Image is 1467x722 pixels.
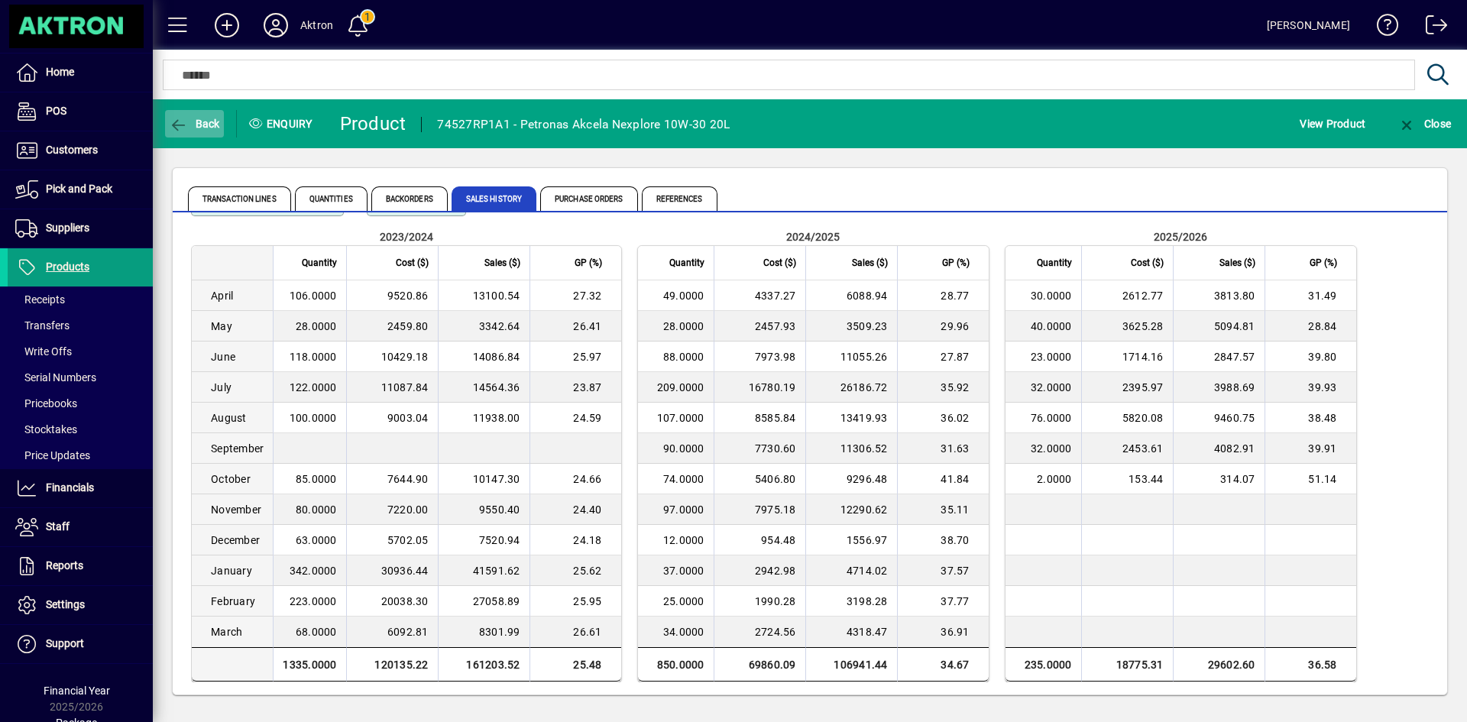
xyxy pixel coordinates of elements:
span: 39.91 [1308,442,1336,455]
span: 35.11 [941,503,969,516]
a: Customers [8,131,153,170]
span: 3813.80 [1214,290,1255,302]
span: Reports [46,559,83,571]
span: 38.48 [1308,412,1336,424]
span: Cost ($) [763,254,796,271]
span: 24.18 [573,534,601,546]
span: Transaction Lines [188,186,291,211]
app-page-header-button: Back [153,110,237,138]
span: 28.84 [1308,320,1336,332]
a: Logout [1414,3,1448,53]
a: Financials [8,469,153,507]
span: 4714.02 [847,565,888,577]
span: 14086.84 [473,351,520,363]
span: 3509.23 [847,320,888,332]
a: Reports [8,547,153,585]
span: 31.63 [941,442,969,455]
span: 20038.30 [381,595,429,607]
button: Back [165,110,224,138]
span: 2724.56 [755,626,796,638]
span: GP (%) [1310,254,1337,271]
a: Stocktakes [8,416,153,442]
span: 7220.00 [387,503,429,516]
span: Close [1397,118,1451,130]
span: 100.0000 [290,412,337,424]
td: 25.48 [529,647,621,682]
span: 106.0000 [290,290,337,302]
td: 18775.31 [1081,647,1173,682]
span: 23.0000 [1031,351,1072,363]
span: 1556.97 [847,534,888,546]
span: Suppliers [46,222,89,234]
span: 9003.04 [387,412,429,424]
span: Sales History [452,186,536,211]
span: 41591.62 [473,565,520,577]
button: Add [202,11,251,39]
span: 11087.84 [381,381,429,393]
span: 25.95 [573,595,601,607]
span: 122.0000 [290,381,337,393]
span: Cost ($) [396,254,429,271]
a: Staff [8,508,153,546]
a: Receipts [8,287,153,312]
span: 209.0000 [657,381,704,393]
a: Serial Numbers [8,364,153,390]
td: October [192,464,273,494]
span: 7730.60 [755,442,796,455]
span: 954.48 [761,534,796,546]
a: Pick and Pack [8,170,153,209]
td: December [192,525,273,555]
span: Sales ($) [1219,254,1255,271]
td: July [192,372,273,403]
span: 11055.26 [840,351,888,363]
td: 29602.60 [1173,647,1265,682]
span: 342.0000 [290,565,337,577]
div: Enquiry [237,112,329,136]
span: 1990.28 [755,595,796,607]
span: POS [46,105,66,117]
a: Write Offs [8,338,153,364]
span: References [642,186,717,211]
span: 80.0000 [296,503,337,516]
span: 2023/2024 [380,231,433,243]
span: Stocktakes [15,423,77,435]
a: Home [8,53,153,92]
span: 2453.61 [1122,442,1164,455]
span: 25.0000 [663,595,704,607]
div: Aktron [300,13,333,37]
span: 10147.30 [473,473,520,485]
a: Settings [8,586,153,624]
span: 2025/2026 [1154,231,1207,243]
span: 2612.77 [1122,290,1164,302]
span: 107.0000 [657,412,704,424]
td: 235.0000 [1006,647,1081,682]
span: Staff [46,520,70,533]
span: 8301.99 [479,626,520,638]
span: 32.0000 [1031,442,1072,455]
span: 4082.91 [1214,442,1255,455]
span: 9460.75 [1214,412,1255,424]
span: 11938.00 [473,412,520,424]
span: Cost ($) [1131,254,1164,271]
span: 118.0000 [290,351,337,363]
span: Quantities [295,186,368,211]
span: 3342.64 [479,320,520,332]
button: View Product [1296,110,1369,138]
span: 35.92 [941,381,969,393]
span: 39.93 [1308,381,1336,393]
span: 5406.80 [755,473,796,485]
span: 5094.81 [1214,320,1255,332]
td: 34.67 [897,647,989,682]
a: Price Updates [8,442,153,468]
span: 23.87 [573,381,601,393]
a: Pricebooks [8,390,153,416]
td: 161203.52 [438,647,529,682]
button: Profile [251,11,300,39]
span: 11306.52 [840,442,888,455]
span: Support [46,637,84,649]
span: 26186.72 [840,381,888,393]
span: Back [169,118,220,130]
span: GP (%) [575,254,602,271]
td: 1335.0000 [273,647,345,682]
span: Backorders [371,186,448,211]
